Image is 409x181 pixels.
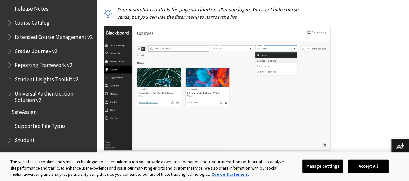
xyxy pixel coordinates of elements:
span: Instructor [15,149,39,158]
span: Supported File Types [15,121,65,130]
span: Grades Journey v2 [15,46,57,54]
span: Reporting Framework v2 [15,60,72,68]
span: SafeAssign [11,107,37,115]
span: Release Notes [15,3,48,12]
span: Course Catalog [15,17,50,26]
button: Accept All [348,159,389,173]
span: Universal Authentication Solution v2 [15,88,93,103]
img: Student view of Courses page and Base Navigation [104,26,330,150]
span: Student [15,135,35,143]
span: Extended Course Management v2 [15,31,92,40]
span: Student Insights Toolkit v2 [15,74,78,83]
a: More information about your privacy, opens in a new tab [211,172,249,177]
div: This website uses cookies and similar technologies to collect information you provide as well as ... [10,159,286,178]
button: Manage Settings [302,159,343,173]
nav: Book outline for Blackboard SafeAssign [4,107,93,174]
p: Your institution controls the page you land on after you log in. You can't hide course cards, but... [104,6,307,20]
